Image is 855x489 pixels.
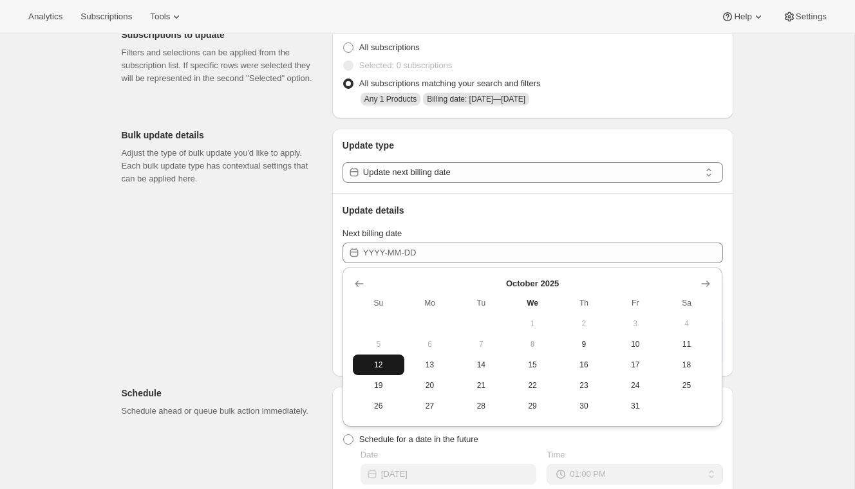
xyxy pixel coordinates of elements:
button: Subscriptions [73,8,140,26]
span: 29 [512,401,553,411]
button: Show previous month, September 2025 [350,275,368,293]
span: All subscriptions [359,42,420,52]
button: Thursday October 16 2025 [558,355,610,375]
span: 31 [615,401,656,411]
span: 12 [358,360,399,370]
span: 11 [666,339,708,349]
button: Friday October 10 2025 [610,334,661,355]
span: 30 [563,401,605,411]
span: 17 [615,360,656,370]
p: Update type [343,139,723,152]
span: 5 [358,339,399,349]
p: Update details [343,204,723,217]
span: 24 [615,380,656,391]
button: Tuesday October 7 2025 [455,334,507,355]
button: Friday October 31 2025 [610,396,661,416]
span: Any 1 Products [364,95,417,104]
th: Saturday [661,293,713,313]
button: Friday October 17 2025 [610,355,661,375]
span: Billing date: Oct 12, 2025—Oct 14, 2025 [427,95,525,104]
button: Saturday October 25 2025 [661,375,713,396]
button: Settings [775,8,834,26]
button: Monday October 27 2025 [404,396,456,416]
span: 8 [512,339,553,349]
button: Show next month, November 2025 [697,275,715,293]
span: Fr [615,298,656,308]
span: 7 [460,339,502,349]
span: 14 [460,360,502,370]
span: All subscriptions matching your search and filters [359,78,541,88]
span: Schedule for a date in the future [359,434,478,444]
p: Subscriptions to update [122,28,322,41]
button: Friday October 24 2025 [610,375,661,396]
button: Thursday October 2 2025 [558,313,610,334]
button: Sunday October 19 2025 [353,375,404,396]
button: Tuesday October 21 2025 [455,375,507,396]
button: Tuesday October 28 2025 [455,396,507,416]
button: Sunday October 26 2025 [353,396,404,416]
span: 20 [409,380,451,391]
span: 28 [460,401,502,411]
span: Selected: 0 subscriptions [359,60,453,70]
span: Tu [460,298,502,308]
button: Wednesday October 29 2025 [507,396,558,416]
span: 3 [615,318,656,329]
button: Monday October 13 2025 [404,355,456,375]
button: Saturday October 18 2025 [661,355,713,375]
span: 6 [409,339,451,349]
button: Tuesday October 14 2025 [455,355,507,375]
span: 1 [512,318,553,329]
th: Monday [404,293,456,313]
span: 22 [512,380,553,391]
p: Bulk update details [122,129,322,142]
span: 18 [666,360,708,370]
span: 15 [512,360,553,370]
button: Help [713,8,772,26]
button: Thursday October 23 2025 [558,375,610,396]
p: Schedule [122,387,322,400]
button: Monday October 20 2025 [404,375,456,396]
button: Monday October 6 2025 [404,334,456,355]
span: 19 [358,380,399,391]
button: Wednesday October 22 2025 [507,375,558,396]
button: Tools [142,8,191,26]
button: Wednesday October 1 2025 [507,313,558,334]
span: Mo [409,298,451,308]
span: 23 [563,380,605,391]
span: Date [361,450,378,459]
button: Saturday October 11 2025 [661,334,713,355]
th: Tuesday [455,293,507,313]
span: 21 [460,380,502,391]
span: 4 [666,318,708,329]
p: Filters and selections can be applied from the subscription list. If specific rows were selected ... [122,46,322,85]
th: Friday [610,293,661,313]
th: Thursday [558,293,610,313]
span: 27 [409,401,451,411]
th: Wednesday [507,293,558,313]
button: Thursday October 9 2025 [558,334,610,355]
button: Sunday October 12 2025 [353,355,404,375]
button: Friday October 3 2025 [610,313,661,334]
input: YYYY-MM-DD [363,243,723,263]
th: Sunday [353,293,404,313]
span: 9 [563,339,605,349]
button: Today Wednesday October 8 2025 [507,334,558,355]
span: Subscriptions [80,12,132,22]
button: Sunday October 5 2025 [353,334,404,355]
span: Settings [796,12,827,22]
span: 16 [563,360,605,370]
span: Analytics [28,12,62,22]
span: 2 [563,318,605,329]
span: 25 [666,380,708,391]
span: Sa [666,298,708,308]
span: Next billing date [343,228,402,238]
span: 13 [409,360,451,370]
button: Analytics [21,8,70,26]
span: We [512,298,553,308]
span: 10 [615,339,656,349]
p: Schedule ahead or queue bulk action immediately. [122,405,322,418]
span: Help [734,12,751,22]
button: Saturday October 4 2025 [661,313,713,334]
button: Wednesday October 15 2025 [507,355,558,375]
p: Adjust the type of bulk update you'd like to apply. Each bulk update type has contextual settings... [122,147,322,185]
